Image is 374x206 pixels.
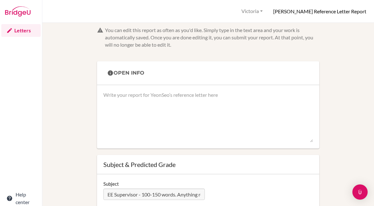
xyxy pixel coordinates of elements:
a: Help center [1,192,41,205]
label: Subject [103,181,119,187]
img: Bridge-U [5,6,31,17]
div: You can edit this report as often as you'd like. Simply type in the text area and your work is au... [105,27,319,49]
div: Open info [107,70,144,77]
h6: [PERSON_NAME] Reference Letter Report [273,8,366,15]
div: Open Intercom Messenger [352,184,368,200]
button: Victoria [239,5,266,17]
div: Subject & Predicted Grade [103,161,313,168]
a: Open info [103,68,148,79]
a: Letters [1,24,41,37]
